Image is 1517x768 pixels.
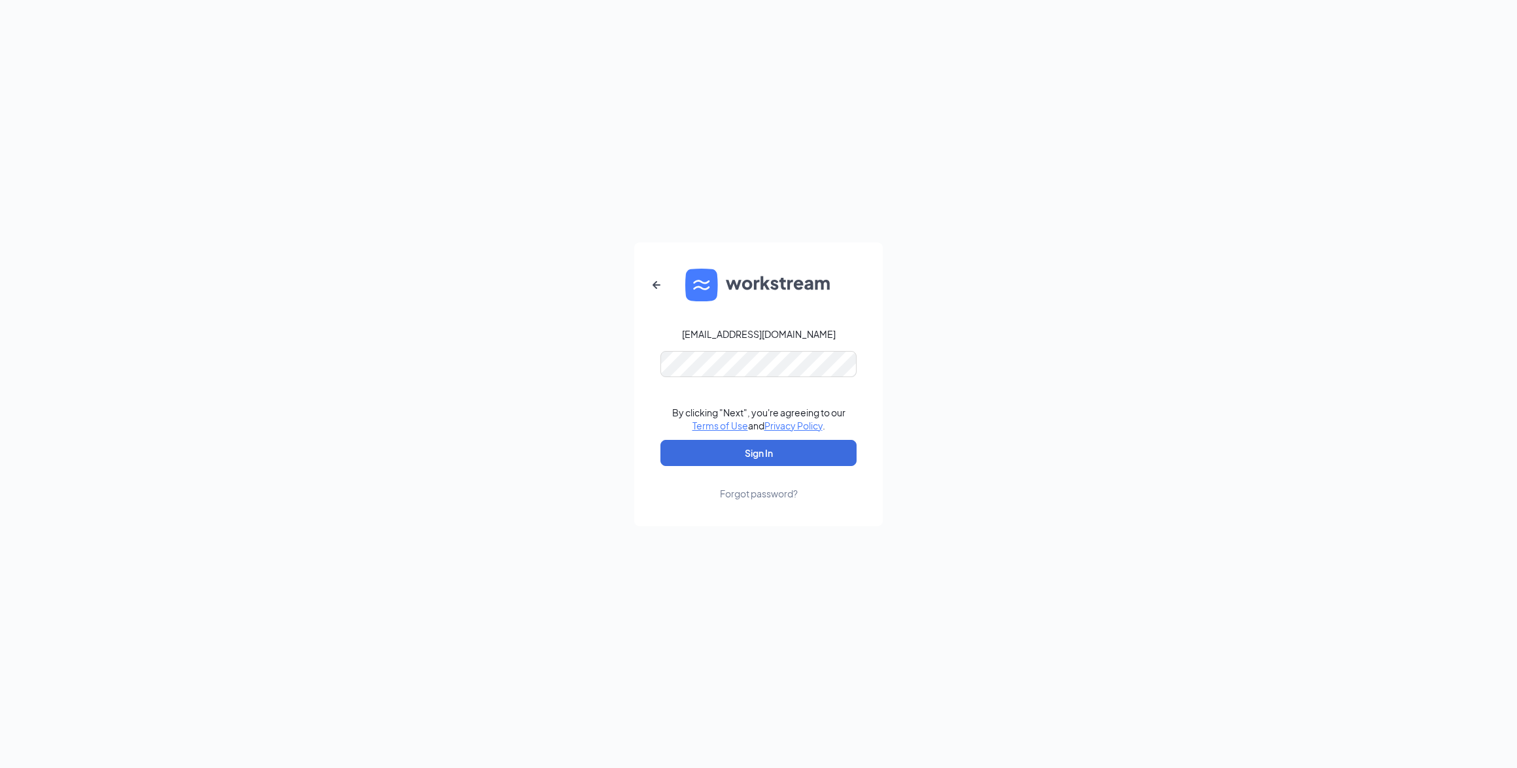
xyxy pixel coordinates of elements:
div: By clicking "Next", you're agreeing to our and . [672,406,845,432]
button: ArrowLeftNew [641,269,672,301]
img: WS logo and Workstream text [685,269,832,301]
div: Forgot password? [720,487,798,500]
a: Privacy Policy [764,420,823,431]
a: Terms of Use [692,420,748,431]
button: Sign In [660,440,857,466]
div: [EMAIL_ADDRESS][DOMAIN_NAME] [682,327,836,341]
a: Forgot password? [720,466,798,500]
svg: ArrowLeftNew [649,277,664,293]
